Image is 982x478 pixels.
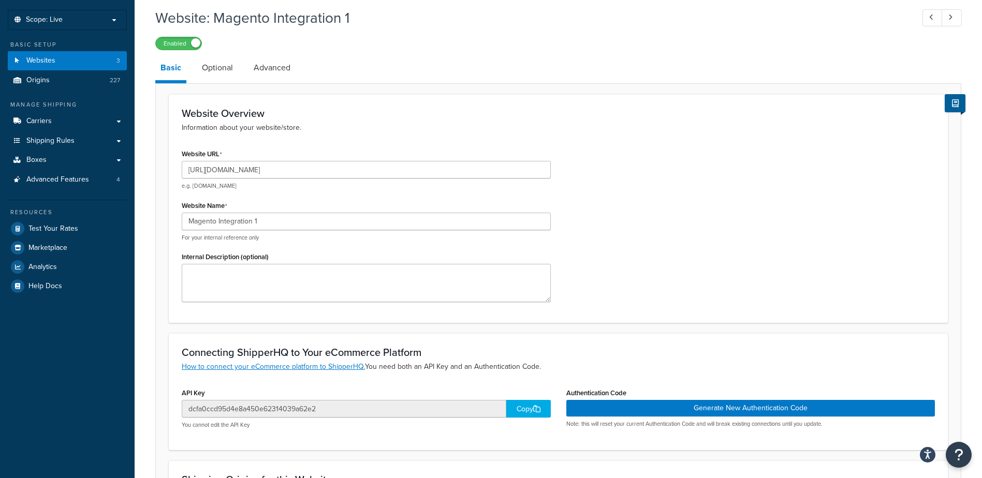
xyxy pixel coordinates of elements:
[182,202,227,210] label: Website Name
[28,282,62,291] span: Help Docs
[155,55,186,83] a: Basic
[197,55,238,80] a: Optional
[182,361,935,372] p: You need both an API Key and an Authentication Code.
[182,361,365,372] a: How to connect your eCommerce platform to ShipperHQ.
[248,55,296,80] a: Advanced
[8,112,127,131] a: Carriers
[26,117,52,126] span: Carriers
[182,182,551,190] p: e.g. [DOMAIN_NAME]
[28,225,78,233] span: Test Your Rates
[8,151,127,170] a: Boxes
[26,137,75,145] span: Shipping Rules
[8,71,127,90] a: Origins227
[8,170,127,189] a: Advanced Features4
[566,420,935,428] p: Note: this will reset your current Authentication Code and will break existing connections until ...
[8,100,127,109] div: Manage Shipping
[182,150,222,158] label: Website URL
[110,76,120,85] span: 227
[182,234,551,242] p: For your internal reference only
[28,244,67,252] span: Marketplace
[8,51,127,70] a: Websites3
[182,347,935,358] h3: Connecting ShipperHQ to Your eCommerce Platform
[26,16,63,24] span: Scope: Live
[26,56,55,65] span: Websites
[8,170,127,189] li: Advanced Features
[26,76,50,85] span: Origins
[182,421,551,429] p: You cannot edit the API Key
[946,442,972,468] button: Open Resource Center
[8,131,127,151] a: Shipping Rules
[155,8,903,28] h1: Website: Magento Integration 1
[116,175,120,184] span: 4
[8,219,127,238] a: Test Your Rates
[8,238,127,257] a: Marketplace
[182,389,205,397] label: API Key
[506,400,551,417] div: Copy
[8,40,127,49] div: Basic Setup
[182,108,935,119] h3: Website Overview
[566,400,935,416] button: Generate New Authentication Code
[8,258,127,276] a: Analytics
[116,56,120,65] span: 3
[26,156,47,165] span: Boxes
[28,263,57,272] span: Analytics
[942,9,962,26] a: Next Record
[182,122,935,133] p: Information about your website/store.
[26,175,89,184] span: Advanced Features
[8,51,127,70] li: Websites
[8,71,127,90] li: Origins
[8,277,127,295] a: Help Docs
[922,9,943,26] a: Previous Record
[182,253,269,261] label: Internal Description (optional)
[8,208,127,217] div: Resources
[945,94,965,112] button: Show Help Docs
[156,37,201,50] label: Enabled
[566,389,626,397] label: Authentication Code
